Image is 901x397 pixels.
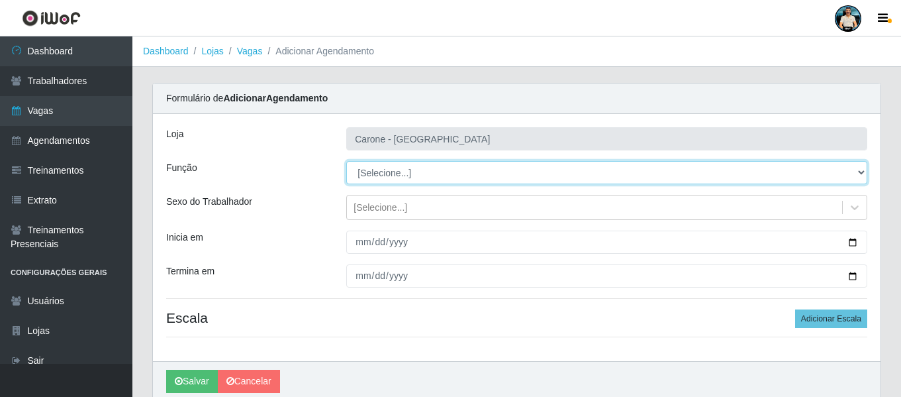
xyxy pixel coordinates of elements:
[795,310,867,328] button: Adicionar Escala
[237,46,263,56] a: Vagas
[143,46,189,56] a: Dashboard
[132,36,901,67] nav: breadcrumb
[223,93,328,103] strong: Adicionar Agendamento
[218,370,280,393] a: Cancelar
[166,195,252,209] label: Sexo do Trabalhador
[346,231,867,254] input: 00/00/0000
[166,264,214,278] label: Termina em
[166,161,197,175] label: Função
[166,310,867,326] h4: Escala
[166,370,218,393] button: Salvar
[166,127,183,141] label: Loja
[201,46,223,56] a: Lojas
[354,201,407,215] div: [Selecione...]
[262,44,374,58] li: Adicionar Agendamento
[346,264,867,288] input: 00/00/0000
[153,84,880,114] div: Formulário de
[166,231,203,245] label: Inicia em
[22,10,81,27] img: CoreUI Logo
